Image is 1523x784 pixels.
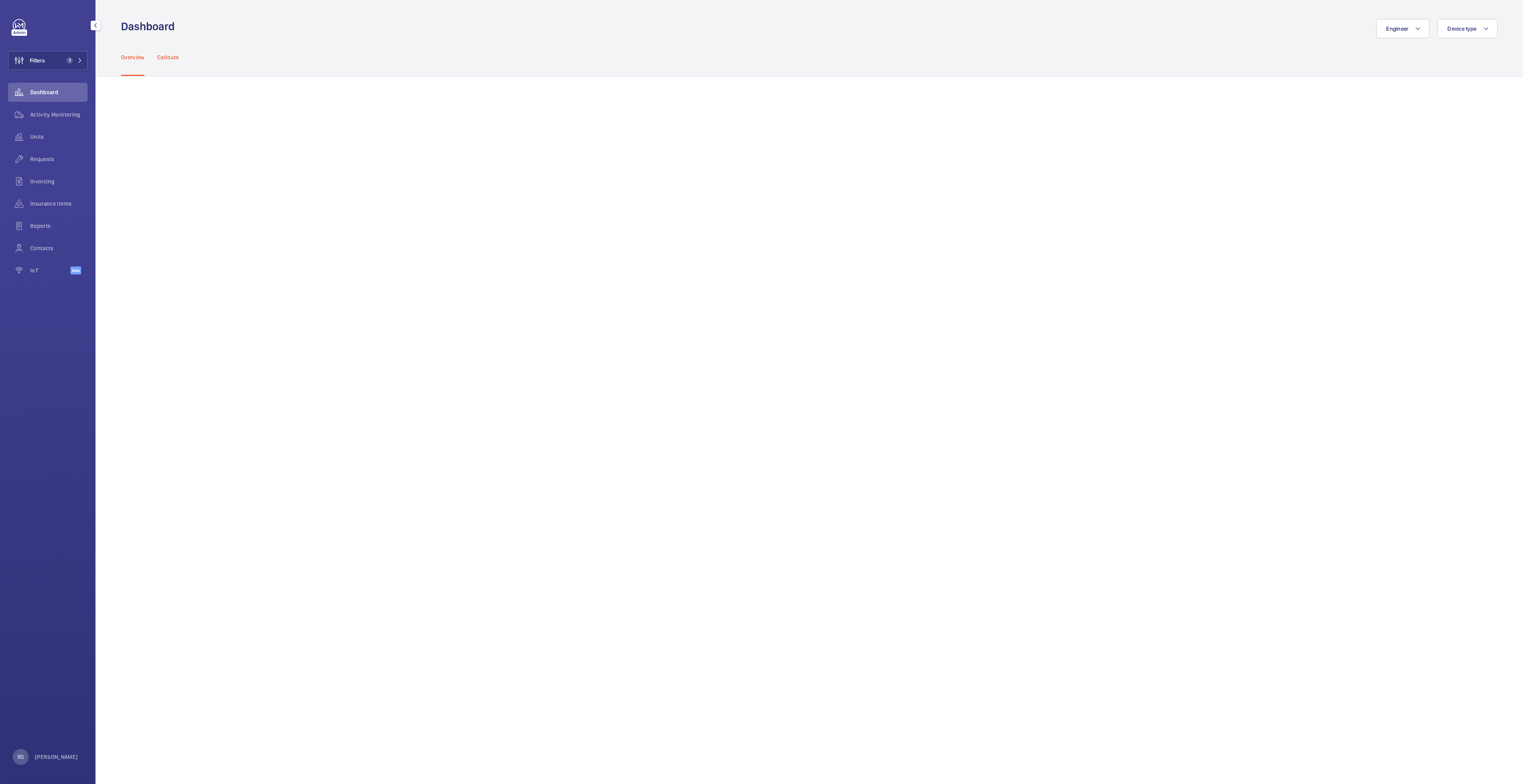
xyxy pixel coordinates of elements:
span: Contacts [30,244,88,252]
span: Beta [70,267,81,274]
h1: Dashboard [121,19,179,34]
p: RS [18,753,24,761]
span: Invoicing [30,177,88,185]
span: 1 [66,57,73,64]
span: Requests [30,155,88,163]
button: Engineer [1376,19,1430,38]
span: Device type [1447,25,1476,32]
p: Callouts [157,53,179,61]
span: Engineer [1386,25,1408,32]
span: Dashboard [30,88,88,96]
span: Filters [30,56,45,64]
span: Activity Monitoring [30,111,88,119]
span: IoT [30,267,70,274]
p: Overview [121,53,144,61]
button: Device type [1437,19,1498,38]
span: Units [30,133,88,141]
p: [PERSON_NAME] [35,753,78,761]
span: Insurance items [30,200,88,208]
button: Filters1 [8,51,88,70]
span: Reports [30,222,88,230]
